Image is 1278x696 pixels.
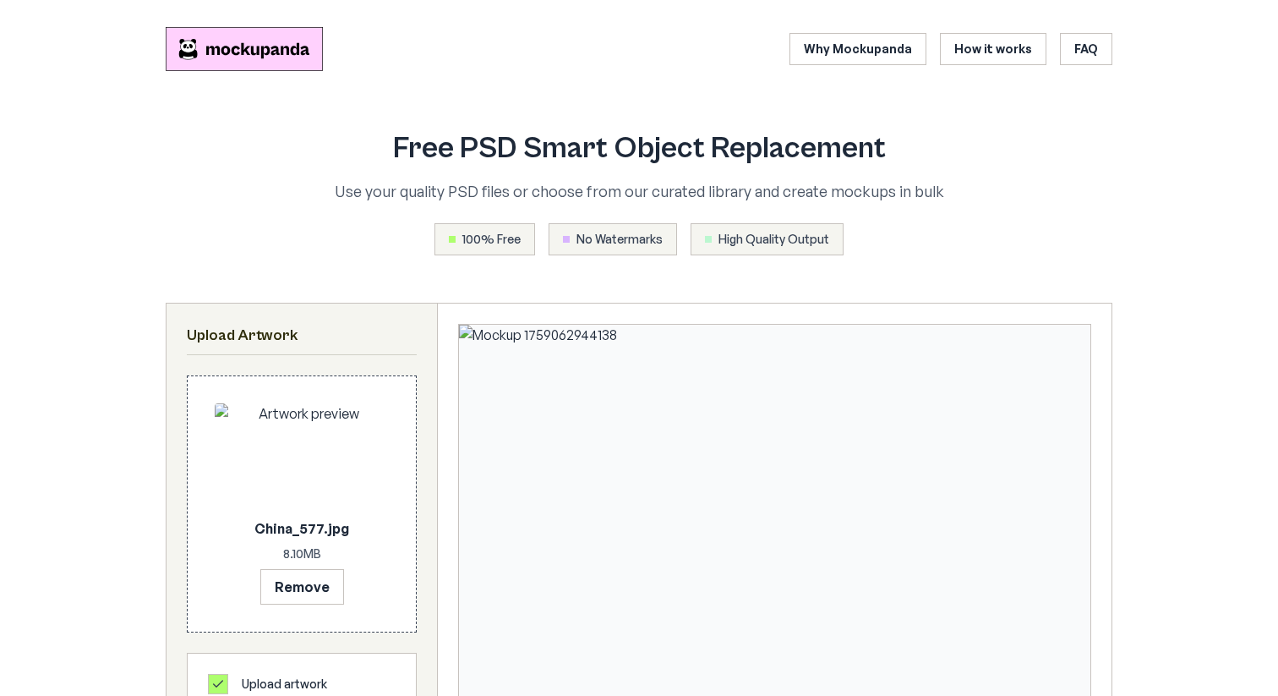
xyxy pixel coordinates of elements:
span: 100% Free [462,231,521,248]
img: Mockupanda [166,27,323,71]
a: Mockupanda home [166,27,323,71]
img: Artwork preview [215,403,389,512]
button: Remove [260,569,344,605]
span: No Watermarks [576,231,663,248]
p: 8.10 MB [215,545,389,562]
a: How it works [940,33,1046,65]
h2: Upload Artwork [187,324,417,348]
h1: Free PSD Smart Object Replacement [260,132,1018,166]
a: FAQ [1060,33,1112,65]
span: Upload artwork [242,676,327,693]
p: Use your quality PSD files or choose from our curated library and create mockups in bulk [260,179,1018,203]
a: Why Mockupanda [789,33,926,65]
span: High Quality Output [718,231,829,248]
p: China_577.jpg [215,518,389,539]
